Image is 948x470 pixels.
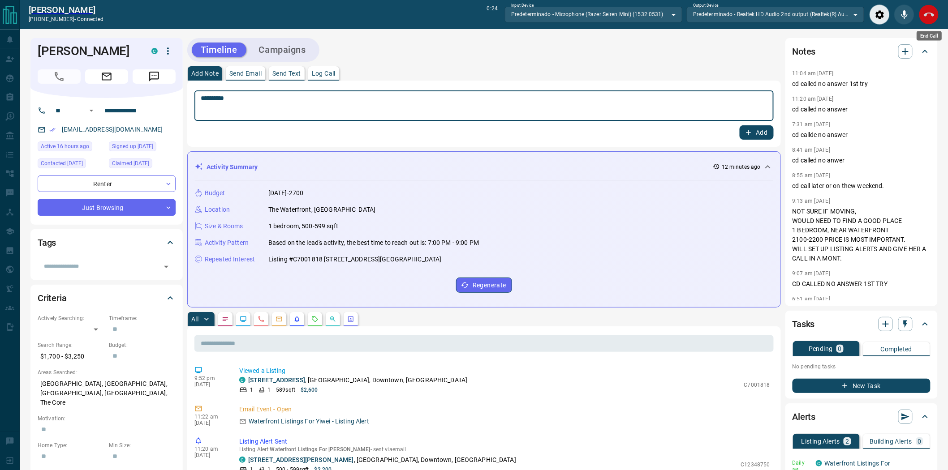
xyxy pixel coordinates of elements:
[816,460,822,466] div: condos.ca
[239,366,770,376] p: Viewed a Listing
[151,48,158,54] div: condos.ca
[109,341,176,349] p: Budget:
[194,375,226,381] p: 9:52 pm
[205,205,230,214] p: Location
[919,4,939,25] div: End Call
[38,314,104,322] p: Actively Searching:
[109,441,176,449] p: Min Size:
[793,44,816,59] h2: Notes
[49,127,56,133] svg: Email Verified
[250,386,253,394] p: 1
[194,446,226,452] p: 11:20 am
[38,44,138,58] h1: [PERSON_NAME]
[918,438,922,444] p: 0
[268,238,479,248] p: Based on the lead's activity, the best time to reach out is: 7:00 PM - 9:00 PM
[809,346,833,352] p: Pending
[29,4,103,15] h2: [PERSON_NAME]
[86,105,97,116] button: Open
[870,4,890,25] div: Audio Settings
[191,316,198,322] p: All
[870,438,913,444] p: Building Alerts
[38,287,176,309] div: Criteria
[109,158,176,171] div: Wed Apr 30 2025
[293,316,301,323] svg: Listing Alerts
[793,360,931,373] p: No pending tasks
[109,141,176,154] div: Sat Apr 26 2025
[195,159,773,175] div: Activity Summary12 minutes ago
[268,188,303,198] p: [DATE]-2700
[276,316,283,323] svg: Emails
[793,156,931,165] p: cd called no anwer
[272,70,301,77] p: Send Text
[347,316,354,323] svg: Agent Actions
[793,406,931,427] div: Alerts
[38,291,67,305] h2: Criteria
[205,222,243,231] p: Size & Rooms
[62,126,163,133] a: [EMAIL_ADDRESS][DOMAIN_NAME]
[838,346,842,352] p: 0
[38,414,176,423] p: Motivation:
[312,70,336,77] p: Log Call
[487,4,498,25] p: 0:24
[740,125,774,140] button: Add
[191,70,219,77] p: Add Note
[268,205,375,214] p: The Waterfront, [GEOGRAPHIC_DATA]
[207,162,258,172] p: Activity Summary
[112,142,153,151] span: Signed up [DATE]
[505,7,682,22] div: Predeterminado - Microphone (Razer Seiren Mini) (1532:0531)
[38,232,176,253] div: Tags
[239,446,770,453] p: Listing Alert : - sent via email
[329,316,336,323] svg: Opportunities
[248,376,305,384] a: [STREET_ADDRESS]
[133,69,176,84] span: Message
[38,235,56,250] h2: Tags
[687,7,864,22] div: Predeterminado - Realtek HD Audio 2nd output (Realtek(R) Audio)
[917,31,942,41] div: End Call
[222,316,229,323] svg: Notes
[240,316,247,323] svg: Lead Browsing Activity
[744,381,770,389] p: C7001818
[793,313,931,335] div: Tasks
[239,457,246,463] div: condos.ca
[77,16,103,22] span: connected
[722,163,761,171] p: 12 minutes ago
[845,438,849,444] p: 2
[239,377,246,383] div: condos.ca
[250,43,315,57] button: Campaigns
[239,437,770,446] p: Listing Alert Sent
[793,207,931,263] p: NOT SURE IF MOVING, WOULD NEED TO FIND A GOOD PLACE 1 BEDROOM, NEAR WATERFRONT 2100-2200 PRICE IS...
[205,255,255,264] p: Repeated Interest
[229,70,262,77] p: Send Email
[793,147,831,153] p: 8:41 am [DATE]
[38,376,176,410] p: [GEOGRAPHIC_DATA], [GEOGRAPHIC_DATA], [GEOGRAPHIC_DATA], [GEOGRAPHIC_DATA], The Core
[276,386,295,394] p: 589 sqft
[38,199,176,216] div: Just Browsing
[793,70,834,77] p: 11:04 am [DATE]
[38,349,104,364] p: $1,700 - $3,250
[793,121,831,128] p: 7:31 am [DATE]
[301,386,318,394] p: $2,600
[741,461,770,469] p: C12348750
[112,159,149,168] span: Claimed [DATE]
[311,316,319,323] svg: Requests
[38,69,81,84] span: Call
[793,410,816,424] h2: Alerts
[793,105,931,114] p: cd called no answer
[38,368,176,376] p: Areas Searched:
[249,417,369,426] p: Waterfront Listings For Yiwei - Listing Alert
[267,386,271,394] p: 1
[793,198,831,204] p: 9:13 am [DATE]
[793,96,834,102] p: 11:20 am [DATE]
[239,405,770,414] p: Email Event - Open
[793,296,831,302] p: 6:51 am [DATE]
[248,376,467,385] p: , [GEOGRAPHIC_DATA], Downtown, [GEOGRAPHIC_DATA]
[793,379,931,393] button: New Task
[194,414,226,420] p: 11:22 am
[38,341,104,349] p: Search Range:
[894,4,914,25] div: Mute
[205,188,225,198] p: Budget
[160,261,172,273] button: Open
[793,270,831,277] p: 9:07 am [DATE]
[793,79,931,89] p: cd called no answer 1st try
[248,456,354,463] a: [STREET_ADDRESS][PERSON_NAME]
